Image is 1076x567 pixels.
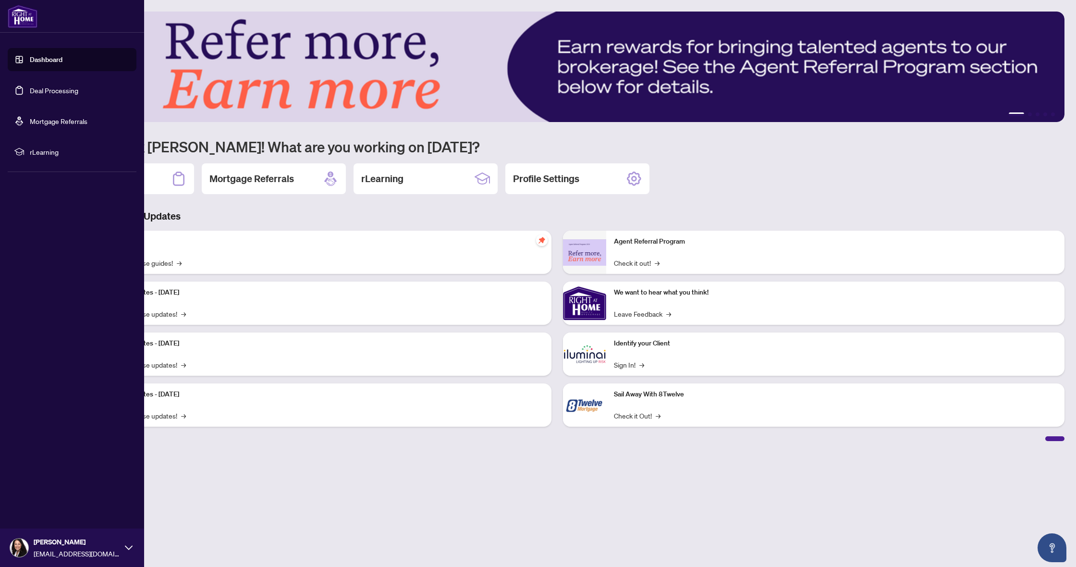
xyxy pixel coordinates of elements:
span: → [181,410,186,421]
h3: Brokerage & Industry Updates [50,210,1064,223]
span: → [639,359,644,370]
span: [PERSON_NAME] [34,537,120,547]
p: Platform Updates - [DATE] [101,389,544,400]
button: 2 [1028,112,1032,116]
button: 1 [1009,112,1024,116]
p: Sail Away With 8Twelve [614,389,1057,400]
h2: Profile Settings [513,172,579,185]
span: → [181,359,186,370]
button: 3 [1036,112,1039,116]
img: We want to hear what you think! [563,282,606,325]
span: rLearning [30,147,130,157]
p: Platform Updates - [DATE] [101,287,544,298]
span: → [177,258,182,268]
img: Agent Referral Program [563,239,606,266]
img: Slide 0 [50,12,1064,122]
p: Self-Help [101,236,544,247]
span: → [666,308,671,319]
p: We want to hear what you think! [614,287,1057,298]
img: logo [8,5,37,28]
span: → [181,308,186,319]
h2: Mortgage Referrals [209,172,294,185]
a: Sign In!→ [614,359,644,370]
p: Identify your Client [614,338,1057,349]
h1: Welcome back [PERSON_NAME]! What are you working on [DATE]? [50,137,1064,156]
a: Deal Processing [30,86,78,95]
img: Profile Icon [10,539,28,557]
span: → [655,258,660,268]
button: 4 [1043,112,1047,116]
img: Identify your Client [563,333,606,376]
a: Dashboard [30,55,62,64]
span: pushpin [536,234,548,246]
h2: rLearning [361,172,403,185]
p: Platform Updates - [DATE] [101,338,544,349]
button: Open asap [1038,533,1066,562]
span: → [656,410,660,421]
a: Leave Feedback→ [614,308,671,319]
a: Check it Out!→ [614,410,660,421]
p: Agent Referral Program [614,236,1057,247]
a: Check it out!→ [614,258,660,268]
span: [EMAIL_ADDRESS][DOMAIN_NAME] [34,548,120,559]
a: Mortgage Referrals [30,117,87,125]
button: 5 [1051,112,1055,116]
img: Sail Away With 8Twelve [563,383,606,427]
